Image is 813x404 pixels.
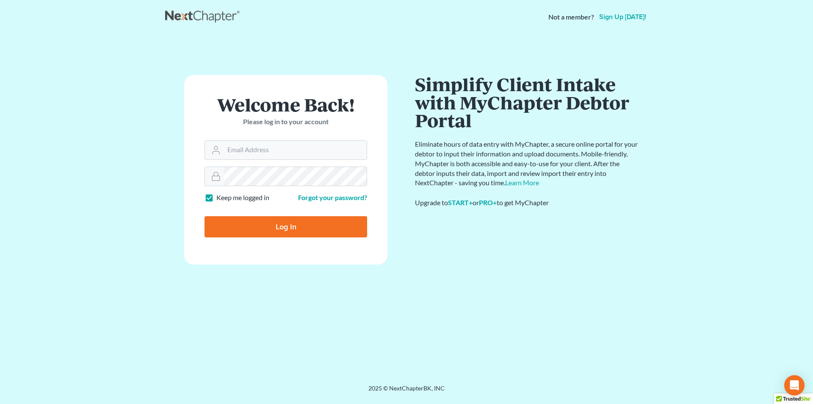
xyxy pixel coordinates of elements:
[415,75,639,129] h1: Simplify Client Intake with MyChapter Debtor Portal
[505,178,539,187] a: Learn More
[597,14,648,20] a: Sign up [DATE]!
[165,384,648,399] div: 2025 © NextChapterBK, INC
[448,198,473,206] a: START+
[205,117,367,127] p: Please log in to your account
[298,193,367,201] a: Forgot your password?
[224,141,367,159] input: Email Address
[479,198,497,206] a: PRO+
[415,139,639,188] p: Eliminate hours of data entry with MyChapter, a secure online portal for your debtor to input the...
[205,216,367,237] input: Log In
[415,198,639,208] div: Upgrade to or to get MyChapter
[784,375,805,396] div: Open Intercom Messenger
[205,95,367,114] h1: Welcome Back!
[548,12,594,22] strong: Not a member?
[216,193,269,203] label: Keep me logged in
